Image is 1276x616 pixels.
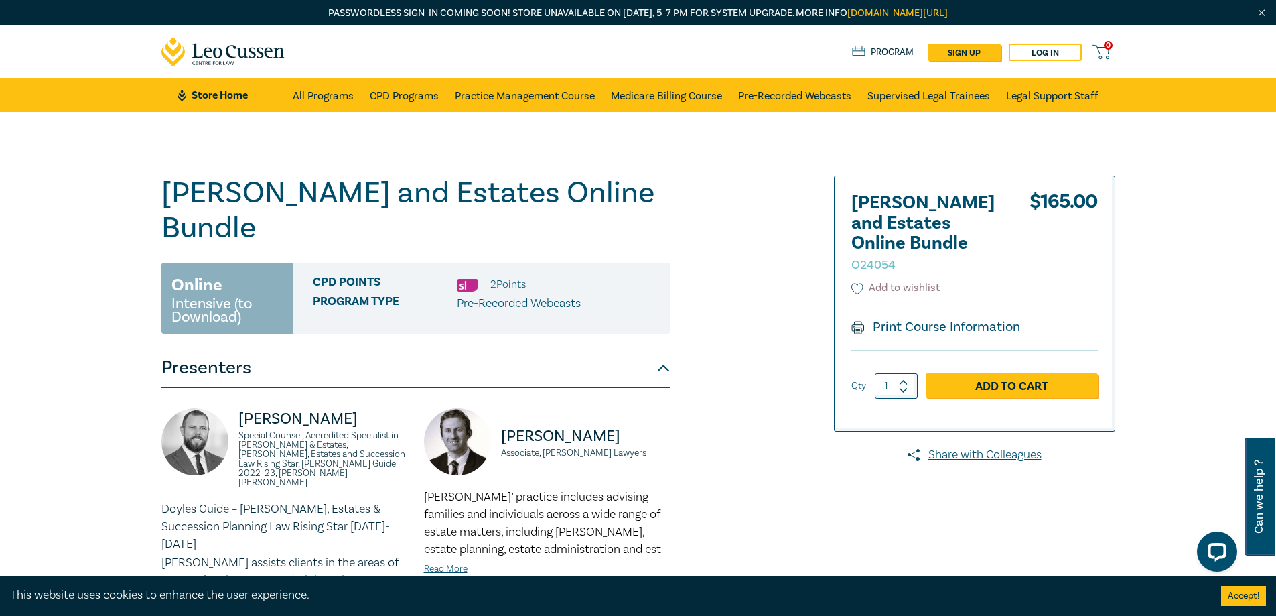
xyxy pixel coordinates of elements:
[738,78,851,112] a: Pre-Recorded Webcasts
[161,501,408,553] p: Doyles Guide – [PERSON_NAME], Estates & Succession Planning Law Rising Star [DATE]-[DATE]
[457,279,478,292] img: Substantive Law
[928,44,1001,61] a: sign up
[161,408,228,475] img: https://s3.ap-southeast-2.amazonaws.com/lc-presenter-images/Jack%20Conway.jpg
[867,78,990,112] a: Supervised Legal Trainees
[490,275,526,293] li: 2 Point s
[161,176,670,245] h1: [PERSON_NAME] and Estates Online Bundle
[293,78,354,112] a: All Programs
[501,448,670,458] small: Associate, [PERSON_NAME] Lawyers
[455,78,595,112] a: Practice Management Course
[171,297,283,324] small: Intensive (to Download)
[834,446,1115,464] a: Share with Colleagues
[1186,526,1243,582] iframe: LiveChat chat widget
[171,273,222,297] h3: Online
[851,280,940,296] button: Add to wishlist
[424,563,468,575] a: Read More
[851,379,866,393] label: Qty
[1221,586,1266,606] button: Accept cookies
[313,295,457,312] span: Program type
[161,348,670,388] button: Presenters
[161,6,1115,21] p: Passwordless sign-in coming soon! Store unavailable on [DATE], 5–7 PM for system upgrade. More info
[1030,193,1098,280] div: $ 165.00
[424,489,661,557] span: [PERSON_NAME]’ practice includes advising families and individuals across a wide range of estate ...
[851,318,1021,336] a: Print Course Information
[847,7,948,19] a: [DOMAIN_NAME][URL]
[238,431,408,487] small: Special Counsel, Accredited Specialist in [PERSON_NAME] & Estates, [PERSON_NAME], Estates and Suc...
[1253,446,1265,548] span: Can we help ?
[852,45,914,60] a: Program
[161,554,408,607] p: [PERSON_NAME] assists clients in the areas of estate planning, estate administration, trust and e...
[178,88,271,103] a: Store Home
[313,275,457,293] span: CPD Points
[1006,78,1098,112] a: Legal Support Staff
[424,408,491,475] img: https://s3.ap-southeast-2.amazonaws.com/leo-cussen-store-production-content/Contacts/Marcus%20Sch...
[851,257,896,273] small: O24054
[370,78,439,112] a: CPD Programs
[1104,41,1113,50] span: 0
[851,193,999,273] h2: [PERSON_NAME] and Estates Online Bundle
[457,295,581,312] p: Pre-Recorded Webcasts
[875,373,918,399] input: 1
[501,426,670,447] p: [PERSON_NAME]
[1256,7,1267,19] img: Close
[10,587,1201,604] div: This website uses cookies to enhance the user experience.
[1009,44,1082,61] a: Log in
[926,373,1098,399] a: Add to Cart
[611,78,722,112] a: Medicare Billing Course
[238,408,408,430] p: [PERSON_NAME]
